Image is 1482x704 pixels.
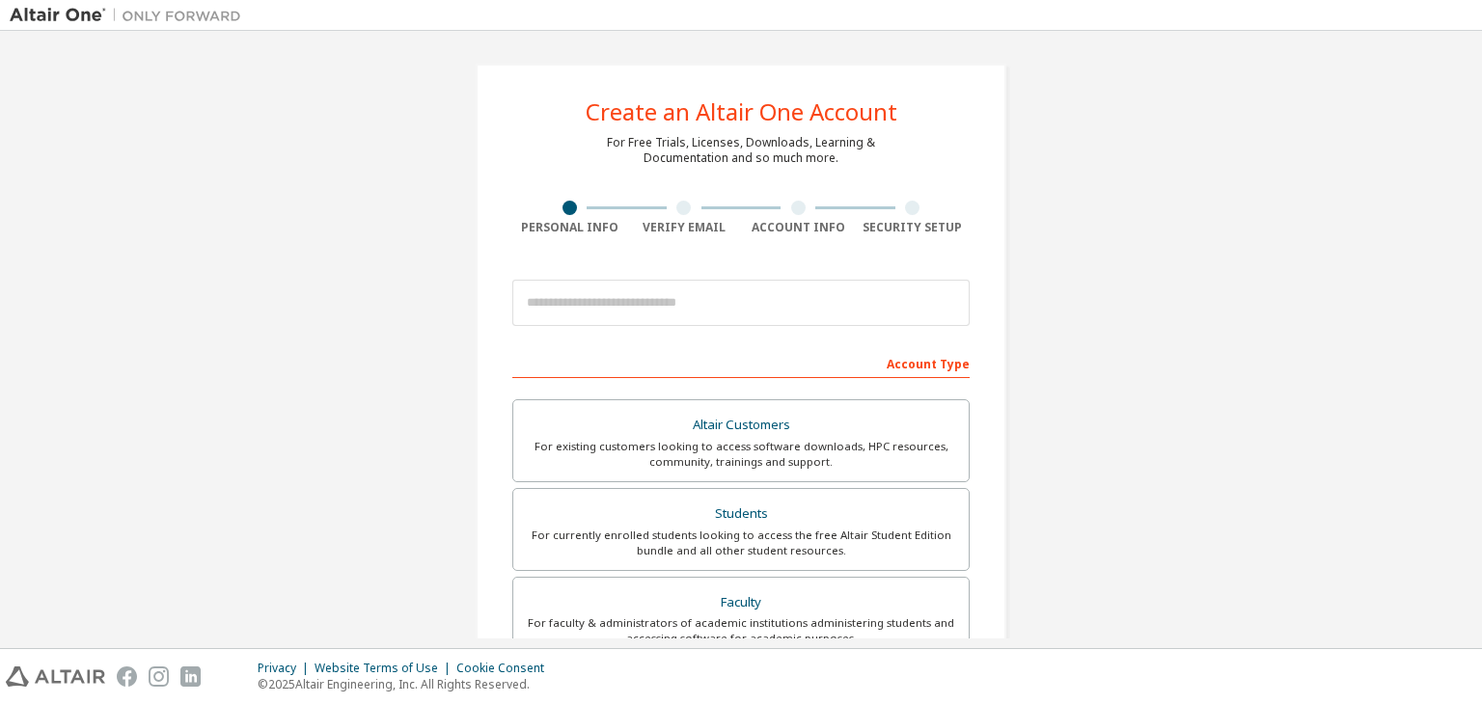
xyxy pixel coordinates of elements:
img: linkedin.svg [180,666,201,687]
div: Create an Altair One Account [586,100,897,123]
div: Personal Info [512,220,627,235]
img: altair_logo.svg [6,666,105,687]
img: facebook.svg [117,666,137,687]
p: © 2025 Altair Engineering, Inc. All Rights Reserved. [258,676,556,692]
div: For faculty & administrators of academic institutions administering students and accessing softwa... [525,615,957,646]
div: Verify Email [627,220,742,235]
div: For Free Trials, Licenses, Downloads, Learning & Documentation and so much more. [607,135,875,166]
div: Cookie Consent [456,661,556,676]
div: Account Type [512,347,970,378]
div: Students [525,501,957,528]
div: Privacy [258,661,315,676]
img: instagram.svg [149,666,169,687]
div: Faculty [525,589,957,616]
div: For currently enrolled students looking to access the free Altair Student Edition bundle and all ... [525,528,957,558]
div: Website Terms of Use [315,661,456,676]
div: Account Info [741,220,856,235]
div: Security Setup [856,220,971,235]
div: Altair Customers [525,412,957,439]
div: For existing customers looking to access software downloads, HPC resources, community, trainings ... [525,439,957,470]
img: Altair One [10,6,251,25]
